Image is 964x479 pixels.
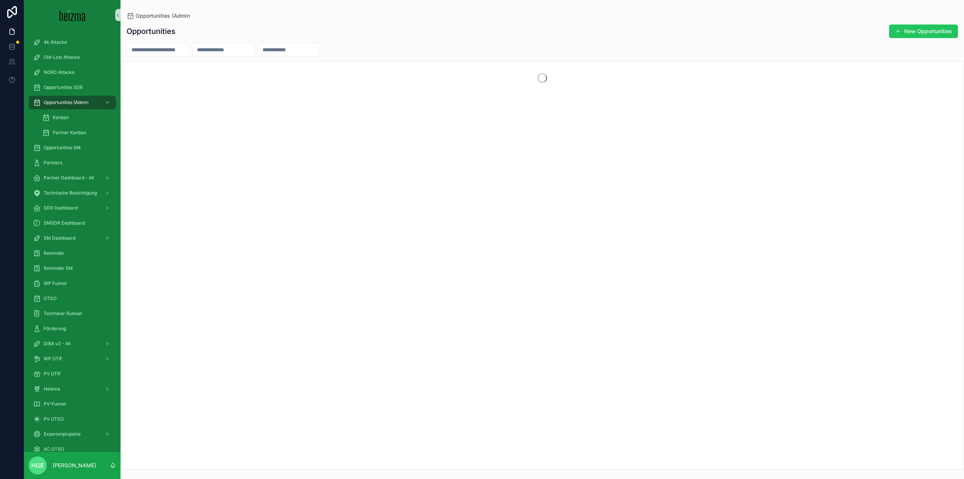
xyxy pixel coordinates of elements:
span: NORD Attacke [44,69,75,75]
a: PV OTIF [29,367,116,381]
span: DiBA v2 - All [44,341,70,347]
span: 4k Attacke [44,39,67,45]
a: Opportunities SDR [29,81,116,94]
img: App logo [59,9,85,21]
span: Technische Besichtigung [44,190,97,196]
span: Reminder [44,250,64,256]
span: Opportunities (Admin [44,99,88,106]
a: 4k Attacke [29,35,116,49]
span: OTSO [44,295,56,301]
span: Partners [44,160,62,166]
span: Opportunities SM [44,145,81,151]
span: PV-Funnel [44,401,66,407]
span: Opportunities SDR [44,84,83,90]
a: NORD Attacke [29,66,116,79]
p: [PERSON_NAME] [53,462,96,469]
a: OTSO [29,292,116,305]
a: Förderung [29,322,116,335]
a: Reminder SM [29,262,116,275]
span: Techniker Ruleset [44,311,82,317]
a: WP OTIF [29,352,116,366]
a: Expertenprojekte [29,427,116,441]
a: Kanban [38,111,116,124]
a: SMSDR Dashboard [29,216,116,230]
span: Old-Lost Attacke [44,54,80,60]
span: SMSDR Dashboard [44,220,85,226]
a: Opportunities SM [29,141,116,155]
a: Partner Kanban [38,126,116,139]
button: New Opportunities [889,24,958,38]
a: SDR Dashboard [29,201,116,215]
a: AC OTSO [29,442,116,456]
span: Partner Dashboard - All [44,175,94,181]
span: WP Funnel [44,280,67,286]
span: Opportunities (Admin [136,12,190,20]
a: Opportunities (Admin [29,96,116,109]
h1: Opportunities [127,26,175,37]
span: PV OTIF [44,371,61,377]
span: WP OTIF [44,356,63,362]
span: Förderung [44,326,66,332]
a: WP Funnel [29,277,116,290]
a: Old-Lost Attacke [29,51,116,64]
span: Heiama [44,386,60,392]
a: Reminder [29,246,116,260]
a: Heiama [29,382,116,396]
a: Techniker Ruleset [29,307,116,320]
a: DiBA v2 - All [29,337,116,350]
span: Reminder SM [44,265,73,271]
span: Kanban [53,115,69,121]
span: SDR Dashboard [44,205,78,211]
a: PV-Funnel [29,397,116,411]
span: PV OTSO [44,416,64,422]
span: Partner Kanban [53,130,86,136]
div: scrollable content [24,30,120,452]
a: Partners [29,156,116,170]
a: Partner Dashboard - All [29,171,116,185]
span: Expertenprojekte [44,431,81,437]
a: Technische Besichtigung [29,186,116,200]
a: Opportunities (Admin [127,12,190,20]
a: PV OTSO [29,412,116,426]
a: SM Dashboard [29,231,116,245]
span: AC OTSO [44,446,64,452]
span: HGE [31,461,44,470]
span: SM Dashboard [44,235,75,241]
